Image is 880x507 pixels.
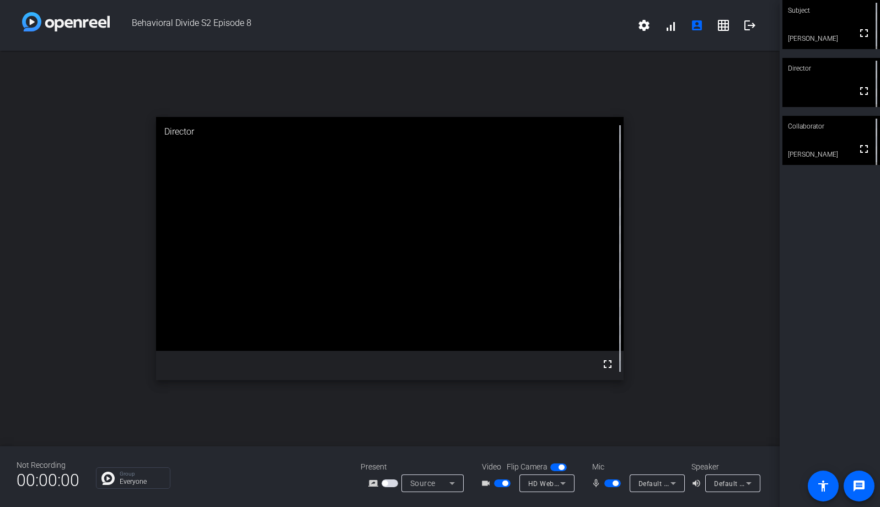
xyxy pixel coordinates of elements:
[120,478,164,485] p: Everyone
[507,461,548,473] span: Flip Camera
[637,19,651,32] mat-icon: settings
[591,477,604,490] mat-icon: mic_none
[410,479,436,488] span: Source
[717,19,730,32] mat-icon: grid_on
[361,461,471,473] div: Present
[101,472,115,485] img: Chat Icon
[581,461,691,473] div: Mic
[782,58,880,79] div: Director
[691,477,705,490] mat-icon: volume_up
[691,461,758,473] div: Speaker
[657,12,684,39] button: signal_cellular_alt
[782,116,880,137] div: Collaborator
[857,26,871,40] mat-icon: fullscreen
[156,117,624,147] div: Director
[17,460,79,471] div: Not Recording
[690,19,704,32] mat-icon: account_box
[743,19,756,32] mat-icon: logout
[368,477,382,490] mat-icon: screen_share_outline
[817,479,830,493] mat-icon: accessibility
[481,477,494,490] mat-icon: videocam_outline
[482,461,501,473] span: Video
[120,471,164,477] p: Group
[17,467,79,494] span: 00:00:00
[857,142,871,156] mat-icon: fullscreen
[638,479,835,488] span: Default - Microphone (USB Lavalier Microphone) (31b2:0011)
[857,84,871,98] mat-icon: fullscreen
[852,479,866,493] mat-icon: message
[528,479,629,488] span: HD Webcam C615 (046d:082c)
[110,12,631,39] span: Behavioral Divide S2 Episode 8
[22,12,110,31] img: white-gradient.svg
[601,357,614,371] mat-icon: fullscreen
